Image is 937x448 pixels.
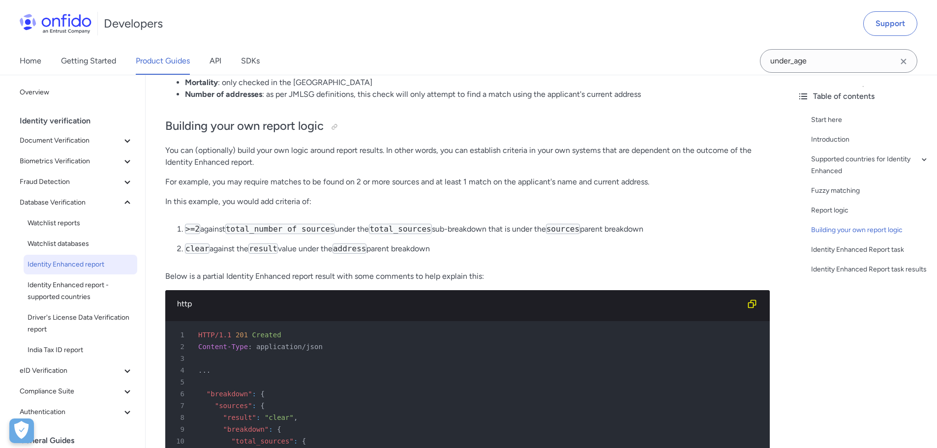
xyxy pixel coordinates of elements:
[20,14,91,33] img: Onfido Logo
[294,414,298,421] span: ,
[20,365,121,377] span: eID Verification
[185,243,770,255] p: against the value under the parent breakdown
[797,90,929,102] div: Table of contents
[210,47,221,75] a: API
[165,176,770,188] p: For example, you may require matches to be found on 2 or more sources and at least 1 match on the...
[185,78,218,87] strong: Mortality
[215,402,252,410] span: "sources"
[24,213,137,233] a: Watchlist reports
[223,414,256,421] span: "result"
[742,294,762,314] button: Copy code snippet button
[811,153,929,177] a: Supported countries for Identity Enhanced
[20,111,141,131] div: Identity verification
[16,382,137,401] button: Compliance Suite
[265,414,294,421] span: "clear"
[863,11,917,36] a: Support
[20,386,121,397] span: Compliance Suite
[811,205,929,216] a: Report logic
[16,83,137,102] a: Overview
[177,298,742,310] div: http
[294,437,298,445] span: :
[20,155,121,167] span: Biometrics Verification
[198,331,231,339] span: HTTP/1.1
[16,361,137,381] button: eID Verification
[269,425,272,433] span: :
[169,376,191,388] span: 5
[185,243,210,254] code: clear
[20,197,121,209] span: Database Verification
[252,331,281,339] span: Created
[248,243,278,254] code: result
[260,402,264,410] span: {
[898,56,909,67] svg: Clear search field button
[332,243,366,254] code: address
[185,90,262,99] strong: Number of addresses
[241,47,260,75] a: SDKs
[546,224,580,234] code: sources
[16,402,137,422] button: Authentication
[811,134,929,146] a: Introduction
[207,390,252,398] span: "breakdown"
[20,176,121,188] span: Fraud Detection
[169,364,191,376] span: 4
[28,238,133,250] span: Watchlist databases
[185,224,200,234] code: >=2
[302,437,306,445] span: {
[256,414,260,421] span: :
[231,437,293,445] span: "total_sources"
[198,343,248,351] span: Content-Type
[24,255,137,274] a: Identity Enhanced report
[811,264,929,275] a: Identity Enhanced Report task results
[24,275,137,307] a: Identity Enhanced report - supported countries
[185,223,770,235] p: against under the sub-breakdown that is under the parent breakdown
[236,331,248,339] span: 201
[169,400,191,412] span: 7
[248,343,252,351] span: :
[252,390,256,398] span: :
[20,47,41,75] a: Home
[256,343,323,351] span: application/json
[16,193,137,212] button: Database Verification
[20,406,121,418] span: Authentication
[9,418,34,443] button: Open Preferences
[9,418,34,443] div: Cookie Preferences
[260,390,264,398] span: {
[169,388,191,400] span: 6
[811,185,929,197] a: Fuzzy matching
[28,344,133,356] span: India Tax ID report
[16,172,137,192] button: Fraud Detection
[225,224,335,234] code: total_number of sources
[16,131,137,150] button: Document Verification
[169,412,191,423] span: 8
[61,47,116,75] a: Getting Started
[136,47,190,75] a: Product Guides
[165,145,770,168] p: You can (optionally) build your own logic around report results. In other words, you can establis...
[185,89,770,100] li: : as per JMLSG definitions, this check will only attempt to find a match using the applicant's cu...
[165,270,770,282] p: Below is a partial Identity Enhanced report result with some comments to help explain this:
[20,87,133,98] span: Overview
[811,114,929,126] a: Start here
[165,196,770,208] p: In this example, you would add criteria of:
[24,234,137,254] a: Watchlist databases
[252,402,256,410] span: :
[28,259,133,270] span: Identity Enhanced report
[20,135,121,147] span: Document Verification
[169,341,191,353] span: 2
[811,244,929,256] a: Identity Enhanced Report task
[198,366,211,374] span: ...
[24,340,137,360] a: India Tax ID report
[169,423,191,435] span: 9
[28,312,133,335] span: Driver's License Data Verification report
[369,224,431,234] code: total_sources
[28,217,133,229] span: Watchlist reports
[169,435,191,447] span: 10
[811,224,929,236] a: Building your own report logic
[104,16,163,31] h1: Developers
